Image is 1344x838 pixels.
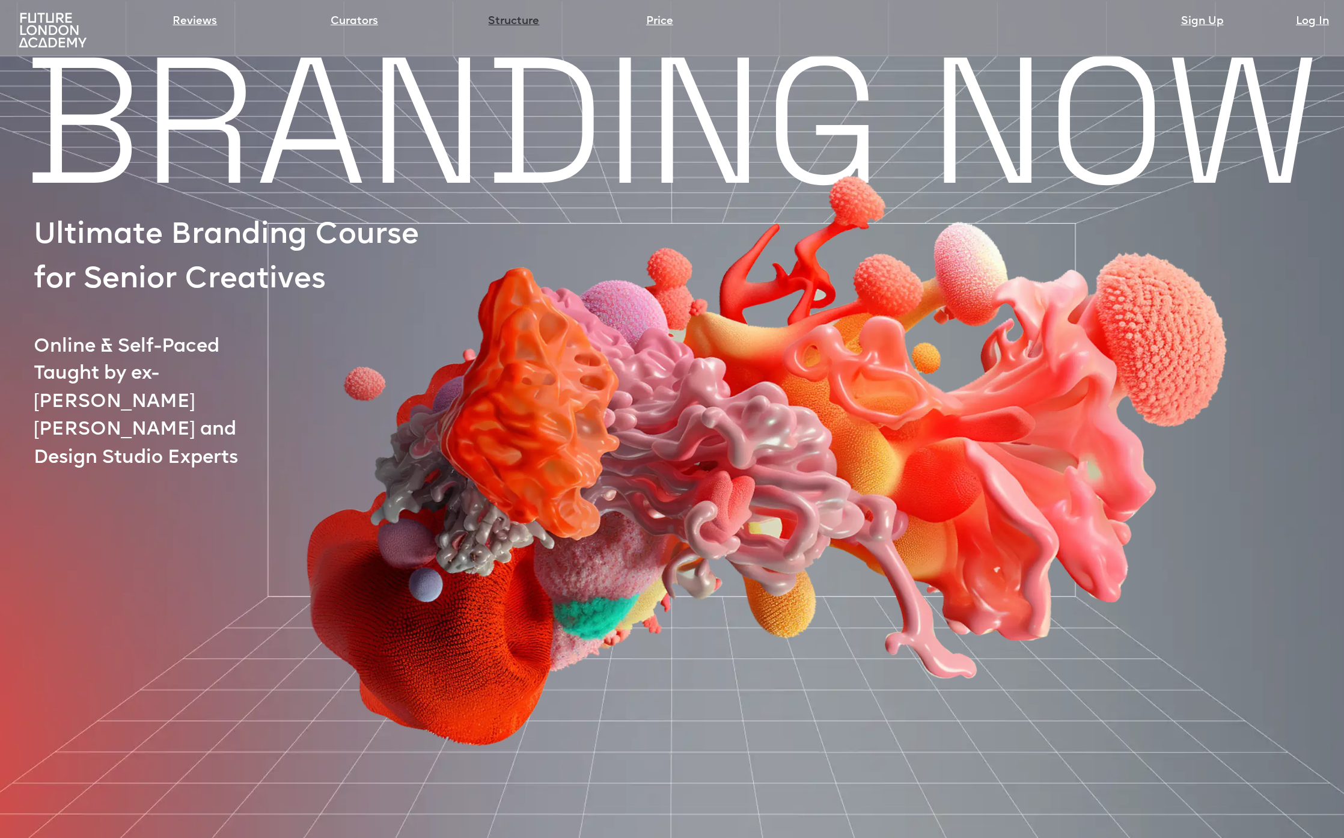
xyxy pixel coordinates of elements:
[488,13,539,30] a: Structure
[34,361,302,474] p: Taught by ex-[PERSON_NAME] [PERSON_NAME] and Design Studio Experts
[34,213,437,302] p: Ultimate Branding Course for Senior Creatives
[1181,13,1224,30] a: Sign Up
[646,13,673,30] a: Price
[173,13,217,30] a: Reviews
[331,13,378,30] a: Curators
[1296,13,1329,30] a: Log In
